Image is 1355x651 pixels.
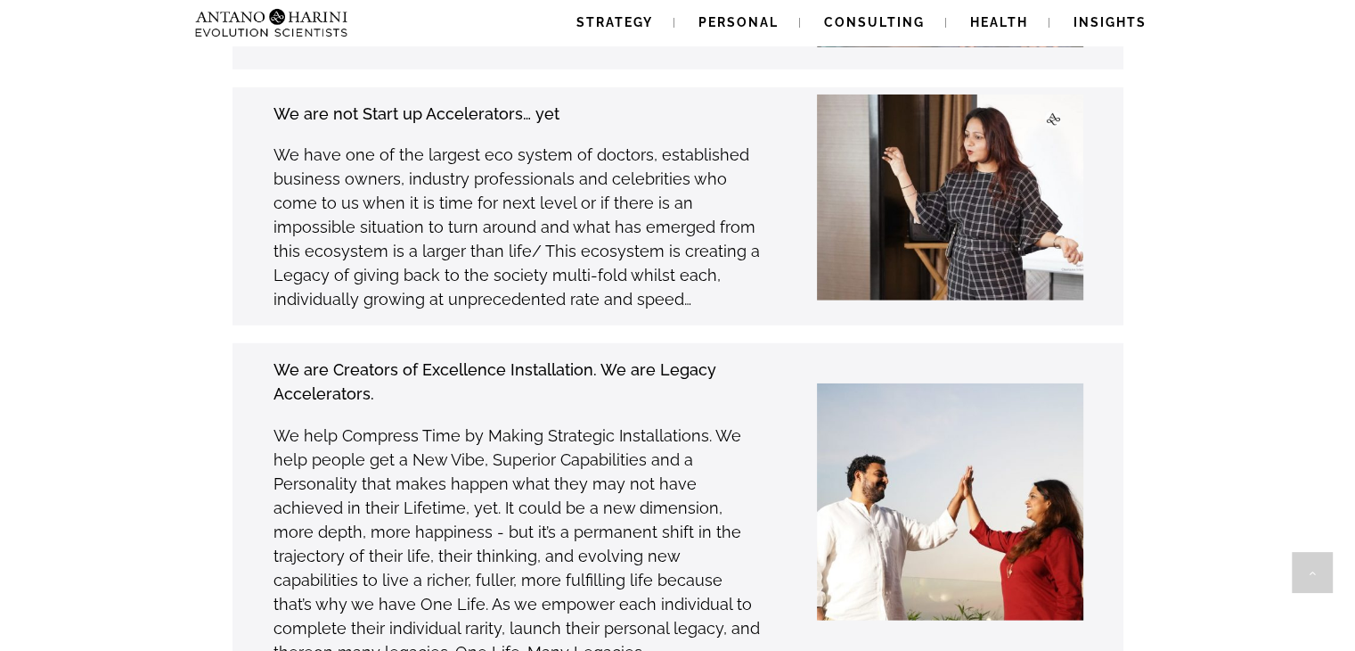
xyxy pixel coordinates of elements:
[763,383,1120,622] img: AH
[1073,15,1147,29] span: Insights
[273,143,761,311] p: We have one of the largest eco system of doctors, established business owners, industry professio...
[576,15,653,29] span: Strategy
[806,95,1114,301] img: Sonika
[824,15,925,29] span: Consulting
[273,360,716,403] strong: We are Creators of Excellence Installation. We are Legacy Accelerators.
[273,104,559,123] strong: We are not Start up Accelerators… yet
[970,15,1028,29] span: Health
[698,15,779,29] span: Personal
